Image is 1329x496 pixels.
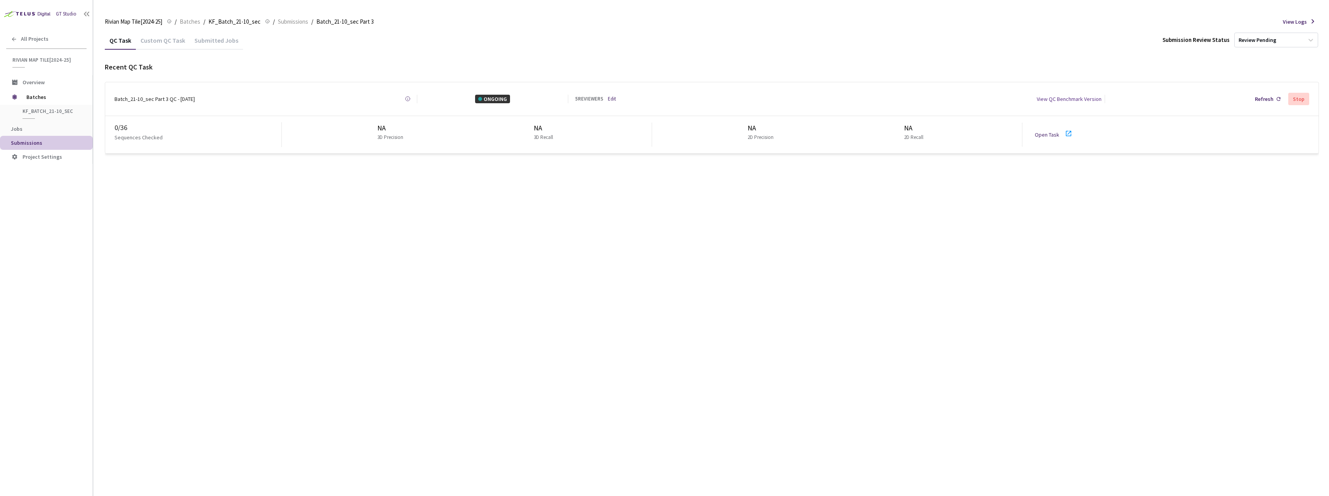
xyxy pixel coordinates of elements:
[1283,17,1307,26] span: View Logs
[377,134,403,141] p: 3D Precision
[575,95,603,103] div: 5 REVIEWERS
[23,153,62,160] span: Project Settings
[1293,96,1305,102] div: Stop
[11,125,23,132] span: Jobs
[12,57,82,63] span: Rivian Map Tile[2024-25]
[105,36,136,50] div: QC Task
[21,36,49,42] span: All Projects
[115,95,195,103] div: Batch_21-10_sec Part 3 QC - [DATE]
[748,123,777,134] div: NA
[11,139,42,146] span: Submissions
[904,134,923,141] p: 2D Recall
[316,17,374,26] span: Batch_21-10_sec Part 3
[115,122,281,133] div: 0 / 36
[904,123,926,134] div: NA
[278,17,308,26] span: Submissions
[1255,95,1273,103] div: Refresh
[115,133,163,142] p: Sequences Checked
[475,95,510,103] div: ONGOING
[190,36,243,50] div: Submitted Jobs
[105,62,1319,73] div: Recent QC Task
[748,134,774,141] p: 2D Precision
[534,134,553,141] p: 3D Recall
[208,17,260,26] span: KF_Batch_21-10_sec
[608,95,616,103] a: Edit
[56,10,76,18] div: GT Studio
[377,123,406,134] div: NA
[105,17,162,26] span: Rivian Map Tile[2024-25]
[23,79,45,86] span: Overview
[180,17,200,26] span: Batches
[136,36,190,50] div: Custom QC Task
[203,17,205,26] li: /
[1162,35,1230,45] div: Submission Review Status
[1035,131,1059,138] a: Open Task
[23,108,80,114] span: KF_Batch_21-10_sec
[1239,36,1276,44] div: Review Pending
[534,123,556,134] div: NA
[178,17,202,26] a: Batches
[1037,95,1102,103] div: View QC Benchmark Version
[276,17,310,26] a: Submissions
[26,89,80,105] span: Batches
[273,17,275,26] li: /
[311,17,313,26] li: /
[175,17,177,26] li: /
